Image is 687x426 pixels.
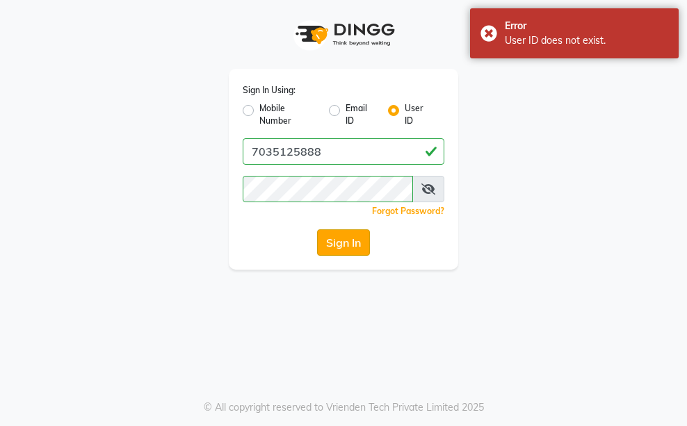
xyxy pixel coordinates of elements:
[405,102,433,127] label: User ID
[243,176,413,202] input: Username
[346,102,377,127] label: Email ID
[243,84,296,97] label: Sign In Using:
[505,33,668,48] div: User ID does not exist.
[259,102,318,127] label: Mobile Number
[243,138,444,165] input: Username
[288,14,399,55] img: logo1.svg
[317,229,370,256] button: Sign In
[505,19,668,33] div: Error
[372,206,444,216] a: Forgot Password?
